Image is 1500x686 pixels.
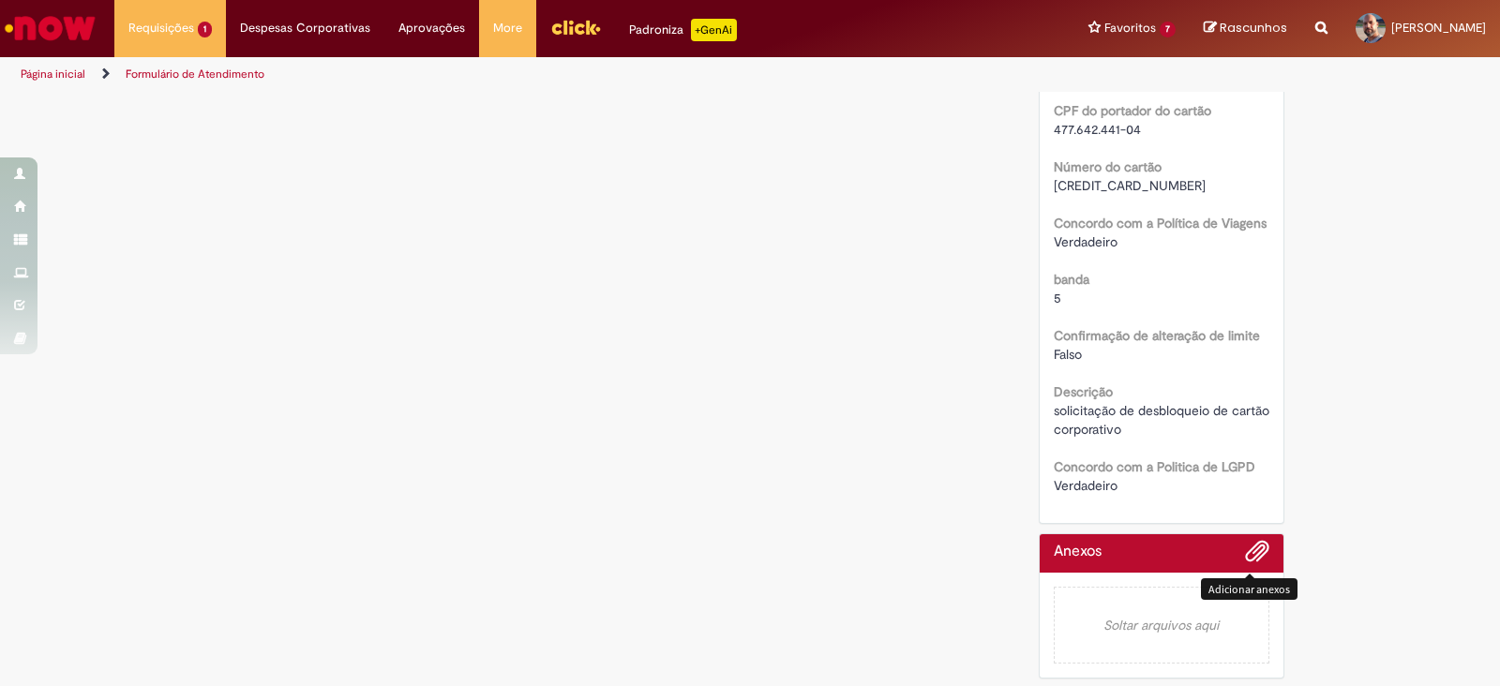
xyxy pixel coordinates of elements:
[1201,578,1297,600] div: Adicionar anexos
[1204,20,1287,37] a: Rascunhos
[1054,402,1273,438] span: solicitação de desbloqueio de cartão corporativo
[1054,346,1082,363] span: Falso
[1054,458,1255,475] b: Concordo com a Politica de LGPD
[198,22,212,37] span: 1
[1054,544,1102,560] h2: Anexos
[1054,383,1113,400] b: Descrição
[240,19,370,37] span: Despesas Corporativas
[1054,477,1117,494] span: Verdadeiro
[629,19,737,41] div: Padroniza
[1054,102,1211,119] b: CPF do portador do cartão
[1160,22,1176,37] span: 7
[14,57,986,92] ul: Trilhas de página
[1054,215,1267,231] b: Concordo com a Política de Viagens
[1220,19,1287,37] span: Rascunhos
[1054,327,1260,344] b: Confirmação de alteração de limite
[128,19,194,37] span: Requisições
[1054,587,1270,664] em: Soltar arquivos aqui
[398,19,465,37] span: Aprovações
[21,67,85,82] a: Página inicial
[1054,290,1061,306] span: 5
[2,9,98,47] img: ServiceNow
[691,19,737,41] p: +GenAi
[550,13,601,41] img: click_logo_yellow_360x200.png
[1054,233,1117,250] span: Verdadeiro
[126,67,264,82] a: Formulário de Atendimento
[1104,19,1156,37] span: Favoritos
[1054,158,1162,175] b: Número do cartão
[493,19,522,37] span: More
[1245,539,1269,573] button: Adicionar anexos
[1054,271,1089,288] b: banda
[1054,177,1206,194] span: [CREDIT_CARD_NUMBER]
[1391,20,1486,36] span: [PERSON_NAME]
[1054,121,1141,138] span: 477.642.441-04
